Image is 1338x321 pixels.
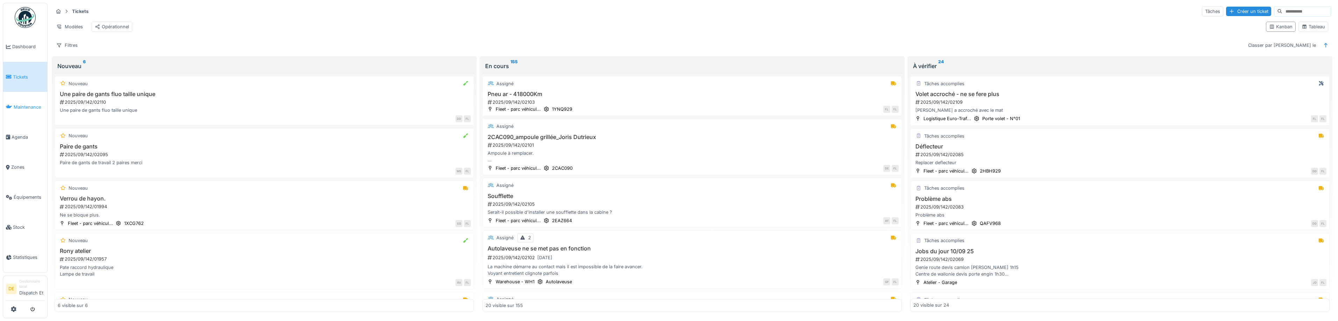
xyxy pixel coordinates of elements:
div: 2025/09/142/01994 [59,203,471,210]
div: Logistique Euro-Traf... [923,115,971,122]
div: FL [1319,168,1326,175]
div: 2025/09/142/02085 [915,151,1326,158]
div: Nouveau [69,132,88,139]
div: Serait-il possible d'installer une soufflette dans la cabine ? [486,209,899,216]
li: Dispatch Et [19,279,44,299]
div: FL [892,165,899,172]
div: MS [455,168,462,175]
div: 2025/09/142/02103 [487,99,899,105]
div: Warehouse - WH1 [496,278,535,285]
li: DE [6,284,16,294]
div: DD [1311,168,1318,175]
div: Genie route devis camion [PERSON_NAME] 1h15 Centre de wallonie devis porte engin 1h30 Cotrole tec... [913,264,1326,277]
div: FL [464,168,471,175]
div: JD [1311,279,1318,286]
div: Porte volet - N°01 [982,115,1020,122]
sup: 6 [83,62,86,70]
div: Nouveau [69,237,88,244]
div: Problème abs [913,212,1326,218]
div: Nouveau [69,185,88,191]
span: Tickets [13,74,44,80]
a: Tickets [3,62,47,92]
h3: Verrou de hayon. [58,195,471,202]
div: Replacer deflecteur [913,159,1326,166]
div: Gestionnaire local [19,279,44,290]
div: 2CAC090 [552,165,573,172]
div: AF [883,217,890,224]
div: [DATE] [537,254,552,261]
h3: Jobs du jour 10/09 25 [913,248,1326,255]
h3: Problème abs [913,196,1326,202]
div: FL [464,279,471,286]
div: 2 [528,234,531,241]
div: QAFV968 [980,220,1001,227]
a: Équipements [3,182,47,212]
h3: Soufflette [486,193,899,199]
div: En cours [485,62,899,70]
div: Tâches accomplies [924,297,964,303]
div: FL [1319,115,1326,122]
div: Fleet - parc véhicul... [923,220,969,227]
div: FL [892,278,899,285]
sup: 24 [938,62,944,70]
h3: Autolaveuse ne se met pas en fonction [486,245,899,252]
div: Atelier - Garage [923,279,957,286]
div: 2025/09/142/02083 [915,204,1326,210]
div: FL [1319,220,1326,227]
div: Fleet - parc véhicul... [496,106,541,112]
div: Classer par [PERSON_NAME] le [1245,40,1319,50]
div: Fleet - parc véhicul... [496,217,541,224]
a: Maintenance [3,92,47,122]
div: 2025/09/142/02105 [487,201,899,207]
div: Tâches accomplies [924,185,964,191]
div: Créer un ticket [1226,7,1271,16]
div: 2025/09/142/02110 [59,99,471,105]
div: Pate raccord hydraulique Lampe de travail [58,264,471,277]
div: FL [464,115,471,122]
div: Assigné [496,80,514,87]
div: Une paire de gants fluo taille unique [58,107,471,114]
div: 1XCG762 [124,220,144,227]
h3: Rony atelier [58,248,471,254]
div: 2025/09/142/02069 [915,256,1326,263]
h3: Déflecteur [913,143,1326,150]
div: Assigné [496,182,514,189]
div: FL [883,106,890,113]
h3: 2CAC090_ampoule grillée_Joris Dutrieux [486,134,899,140]
div: Tâches [1202,6,1223,16]
div: RV [455,279,462,286]
div: Assigné [496,296,514,302]
span: Stock [13,224,44,231]
span: Dashboard [12,43,44,50]
div: Filtres [53,40,81,50]
div: FL [1319,279,1326,286]
a: DE Gestionnaire localDispatch Et [6,279,44,301]
div: 2EAZ664 [552,217,572,224]
div: DD [1311,220,1318,227]
div: 6 visible sur 6 [58,302,88,308]
div: Kanban [1269,23,1293,30]
div: 1YNQ929 [552,106,572,112]
a: Statistiques [3,242,47,272]
div: 2025/09/142/02102 [487,253,899,262]
div: Tâches accomplies [924,80,964,87]
div: Fleet - parc véhicul... [68,220,113,227]
a: Agenda [3,122,47,152]
h3: Une paire de gants fluo taille unique [58,91,471,97]
div: Fleet - parc véhicul... [923,168,969,174]
span: Équipements [14,194,44,200]
div: Tâches accomplies [924,237,964,244]
span: Zones [11,164,44,170]
div: FL [464,220,471,227]
a: Stock [3,212,47,242]
sup: 155 [510,62,518,70]
div: 2025/09/142/01957 [59,256,471,262]
div: FL [1311,115,1318,122]
div: À vérifier [913,62,1327,70]
div: Paire de gants de travail 2 paires merci [58,159,471,166]
div: DE [883,165,890,172]
div: Tâches accomplies [924,133,964,139]
div: 2HBH929 [980,168,1001,174]
div: FL [892,217,899,224]
div: EG [455,220,462,227]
